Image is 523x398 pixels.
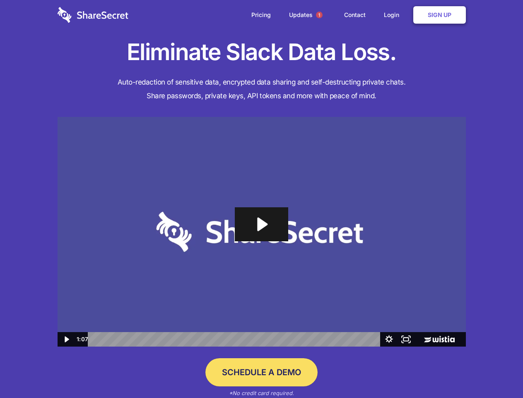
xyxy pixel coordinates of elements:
[58,7,128,23] img: logo-wordmark-white-trans-d4663122ce5f474addd5e946df7df03e33cb6a1c49d2221995e7729f52c070b2.svg
[205,358,318,386] a: Schedule a Demo
[94,332,376,347] div: Playbar
[376,2,412,28] a: Login
[58,37,466,67] h1: Eliminate Slack Data Loss.
[415,332,465,347] a: Wistia Logo -- Learn More
[58,117,466,347] img: Sharesecret
[58,332,75,347] button: Play Video
[235,207,288,241] button: Play Video: Sharesecret Slack Extension
[398,332,415,347] button: Fullscreen
[316,12,323,18] span: 1
[336,2,374,28] a: Contact
[229,390,294,396] em: *No credit card required.
[243,2,279,28] a: Pricing
[58,75,466,103] h4: Auto-redaction of sensitive data, encrypted data sharing and self-destructing private chats. Shar...
[413,6,466,24] a: Sign Up
[482,357,513,388] iframe: Drift Widget Chat Controller
[381,332,398,347] button: Show settings menu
